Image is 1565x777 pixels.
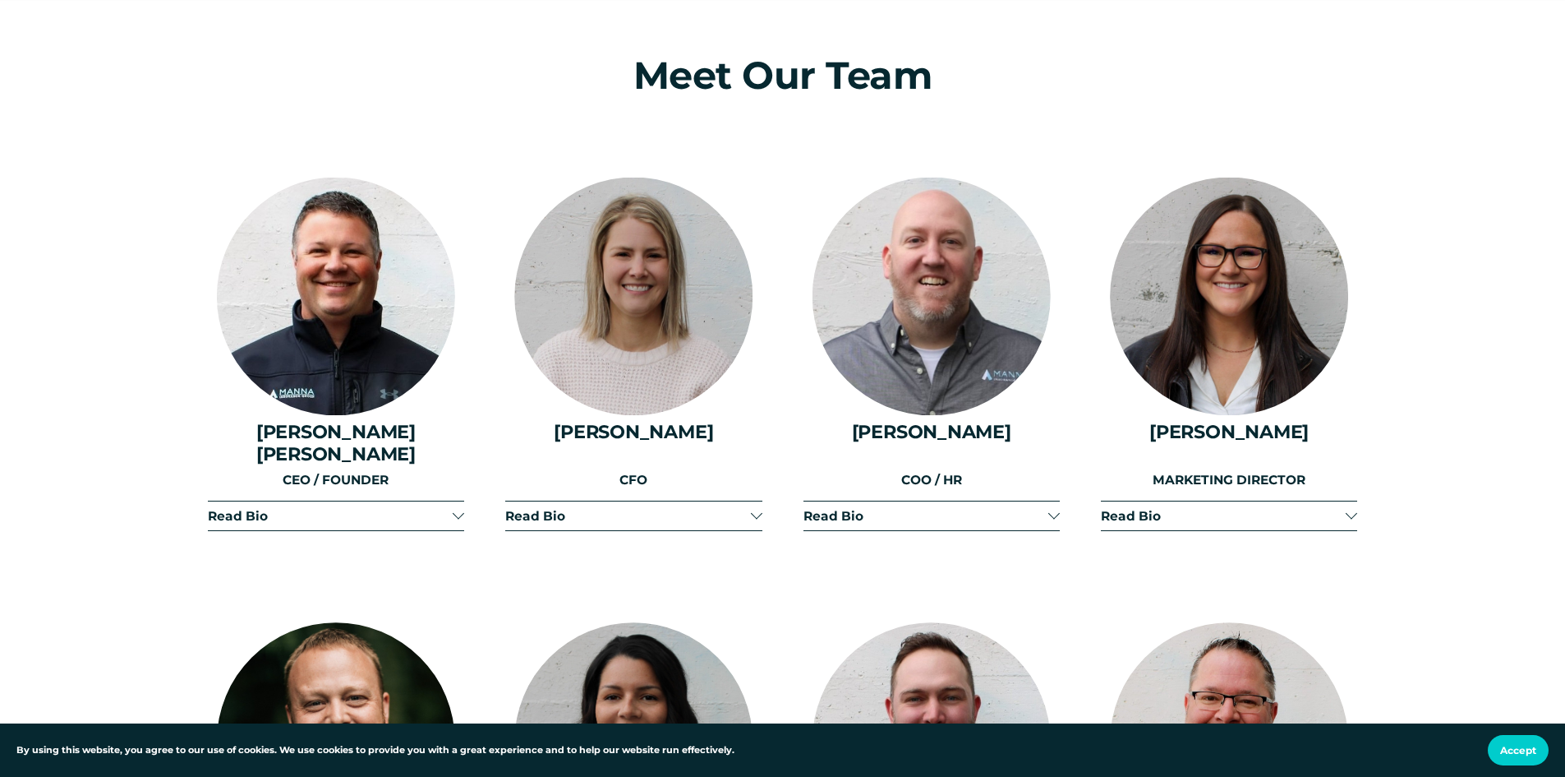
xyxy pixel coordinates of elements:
h4: [PERSON_NAME] [803,421,1060,442]
span: Read Bio [803,508,1048,524]
span: Read Bio [1101,508,1346,524]
p: By using this website, you agree to our use of cookies. We use cookies to provide you with a grea... [16,743,734,758]
button: Read Bio [1101,502,1357,530]
p: COO / HR [803,470,1060,491]
button: Read Bio [803,502,1060,530]
button: Read Bio [208,502,464,530]
h4: [PERSON_NAME] [1101,421,1357,442]
button: Read Bio [505,502,762,530]
button: Accept [1488,735,1549,765]
span: Read Bio [505,508,750,524]
span: Meet Our Team [633,52,932,99]
p: MARKETING DIRECTOR [1101,470,1357,491]
h4: [PERSON_NAME] [PERSON_NAME] [208,421,464,464]
p: CEO / FOUNDER [208,470,464,491]
h4: [PERSON_NAME] [505,421,762,442]
span: Accept [1500,744,1536,756]
span: Read Bio [208,508,453,524]
p: CFO [505,470,762,491]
